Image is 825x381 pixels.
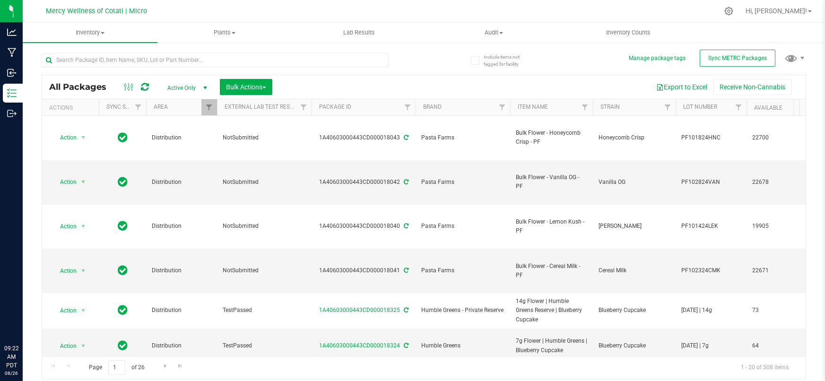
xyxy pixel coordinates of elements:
span: PF101824HNC [681,133,741,142]
span: Sync from Compliance System [402,307,408,313]
span: All Packages [49,82,116,92]
button: Receive Non-Cannabis [713,79,791,95]
span: Pasta Farms [421,178,504,187]
span: In Sync [118,264,128,277]
span: Blueberry Cupcake [599,306,670,315]
a: External Lab Test Result [225,104,299,110]
a: 1A40603000443CD000018324 [319,342,400,349]
span: Bulk Actions [226,83,266,91]
span: Include items not tagged for facility [484,53,531,68]
a: Audit [426,23,561,43]
button: Export to Excel [650,79,713,95]
div: 1A40603000443CD000018043 [310,133,417,142]
span: select [78,175,89,189]
a: Inventory [23,23,157,43]
span: Blueberry Cupcake [599,341,670,350]
a: Filter [201,99,217,115]
a: Inventory Counts [561,23,695,43]
span: 64 [752,341,788,350]
span: Page of 26 [81,360,152,375]
a: 1A40603000443CD000018325 [319,307,400,313]
span: select [78,220,89,233]
span: NotSubmitted [223,133,306,142]
span: select [78,304,89,317]
span: 7g Flower | Humble Greens | Blueberry Cupcake [516,337,587,355]
div: Manage settings [723,7,735,16]
span: Distribution [152,306,211,315]
span: Pasta Farms [421,266,504,275]
span: 22678 [752,178,788,187]
div: 1A40603000443CD000018040 [310,222,417,231]
a: Brand [423,104,442,110]
p: 08/26 [4,370,18,377]
span: Action [52,220,77,233]
span: PF101424LEK [681,222,741,231]
span: [DATE] | 14g [681,306,741,315]
span: Sync from Compliance System [402,342,408,349]
span: Action [52,131,77,144]
span: Action [52,339,77,353]
button: Bulk Actions [220,79,272,95]
span: select [78,131,89,144]
a: Lab Results [292,23,426,43]
span: 73 [752,306,788,315]
span: Sync METRC Packages [708,55,767,61]
input: Search Package ID, Item Name, SKU, Lot or Part Number... [42,53,389,67]
span: TestPassed [223,306,306,315]
span: 14g Flower | Humble Greens Reserve | Blueberry Cupcake [516,297,587,324]
p: 09:22 AM PDT [4,344,18,370]
span: Mercy Wellness of Cotati | Micro [46,7,147,15]
span: Sync from Compliance System [402,223,408,229]
a: Area [154,104,168,110]
iframe: Resource center [9,305,38,334]
span: Inventory [23,28,157,37]
span: In Sync [118,339,128,352]
span: PF102324CMK [681,266,741,275]
a: Plants [157,23,292,43]
span: Humble Greens - Private Reserve [421,306,504,315]
span: Lab Results [330,28,388,37]
span: Humble Greens [421,341,504,350]
a: Sync Status [106,104,143,110]
a: Item Name [518,104,548,110]
span: Inventory Counts [593,28,663,37]
span: NotSubmitted [223,266,306,275]
span: Bulk Flower - Honeycomb Crisp - PF [516,129,587,147]
span: Hi, [PERSON_NAME]! [746,7,807,15]
span: [DATE] | 7g [681,341,741,350]
span: select [78,339,89,353]
span: Distribution [152,133,211,142]
span: Action [52,264,77,277]
span: 1 - 20 of 508 items [733,360,796,374]
span: [PERSON_NAME] [599,222,670,231]
span: In Sync [118,303,128,317]
a: Filter [577,99,593,115]
a: Filter [731,99,747,115]
span: Sync from Compliance System [402,267,408,274]
span: Distribution [152,266,211,275]
span: NotSubmitted [223,222,306,231]
a: Filter [660,99,676,115]
span: 22700 [752,133,788,142]
span: Honeycomb Crisp [599,133,670,142]
inline-svg: Outbound [7,109,17,118]
inline-svg: Analytics [7,27,17,37]
a: Lot Number [683,104,717,110]
span: In Sync [118,175,128,189]
span: Pasta Farms [421,222,504,231]
inline-svg: Manufacturing [7,48,17,57]
a: Go to the last page [174,360,187,373]
span: Bulk Flower - Lemon Kush - PF [516,217,587,235]
span: PF102824VAN [681,178,741,187]
a: Strain [600,104,620,110]
span: Distribution [152,178,211,187]
span: Plants [158,28,292,37]
div: Actions [49,104,95,111]
iframe: Resource center unread badge [28,304,39,315]
a: Package ID [319,104,351,110]
span: Action [52,175,77,189]
inline-svg: Inbound [7,68,17,78]
input: 1 [108,360,125,375]
span: NotSubmitted [223,178,306,187]
span: Audit [427,28,561,37]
